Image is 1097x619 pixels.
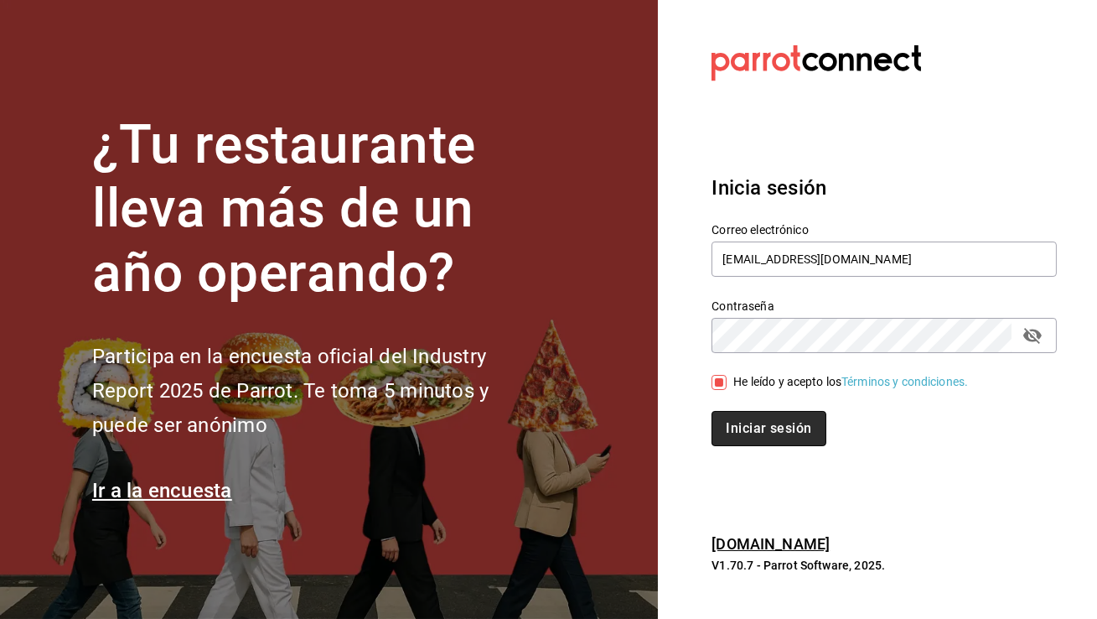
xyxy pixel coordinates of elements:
[92,479,232,502] a: Ir a la encuesta
[733,373,968,391] div: He leído y acepto los
[711,173,1057,203] h3: Inicia sesión
[711,242,1057,277] input: Ingresa tu correo electrónico
[711,300,1057,312] label: Contraseña
[711,557,1057,574] p: V1.70.7 - Parrot Software, 2025.
[92,113,545,306] h1: ¿Tu restaurante lleva más de un año operando?
[711,411,825,446] button: Iniciar sesión
[711,224,1057,236] label: Correo electrónico
[92,340,545,442] h2: Participa en la encuesta oficial del Industry Report 2025 de Parrot. Te toma 5 minutos y puede se...
[711,535,830,553] a: [DOMAIN_NAME]
[1018,321,1047,350] button: passwordField
[841,375,968,388] a: Términos y condiciones.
